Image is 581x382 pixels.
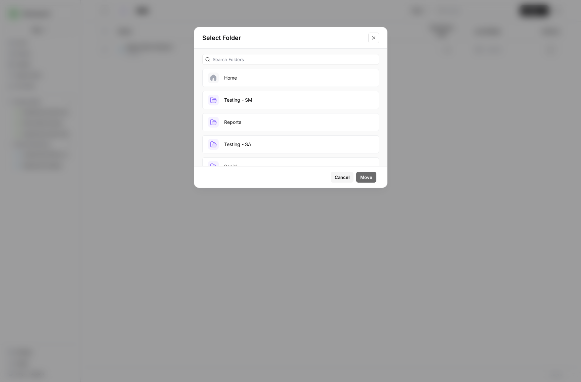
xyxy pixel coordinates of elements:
[202,157,379,176] button: Social
[360,174,372,181] span: Move
[202,113,379,131] button: Reports
[331,172,354,183] button: Cancel
[356,172,376,183] button: Move
[368,33,379,43] button: Close modal
[202,33,364,43] h2: Select Folder
[202,69,379,87] button: Home
[335,174,349,181] span: Cancel
[202,91,379,109] button: Testing - SM
[213,56,376,63] input: Search Folders
[202,135,379,153] button: Testing - SA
